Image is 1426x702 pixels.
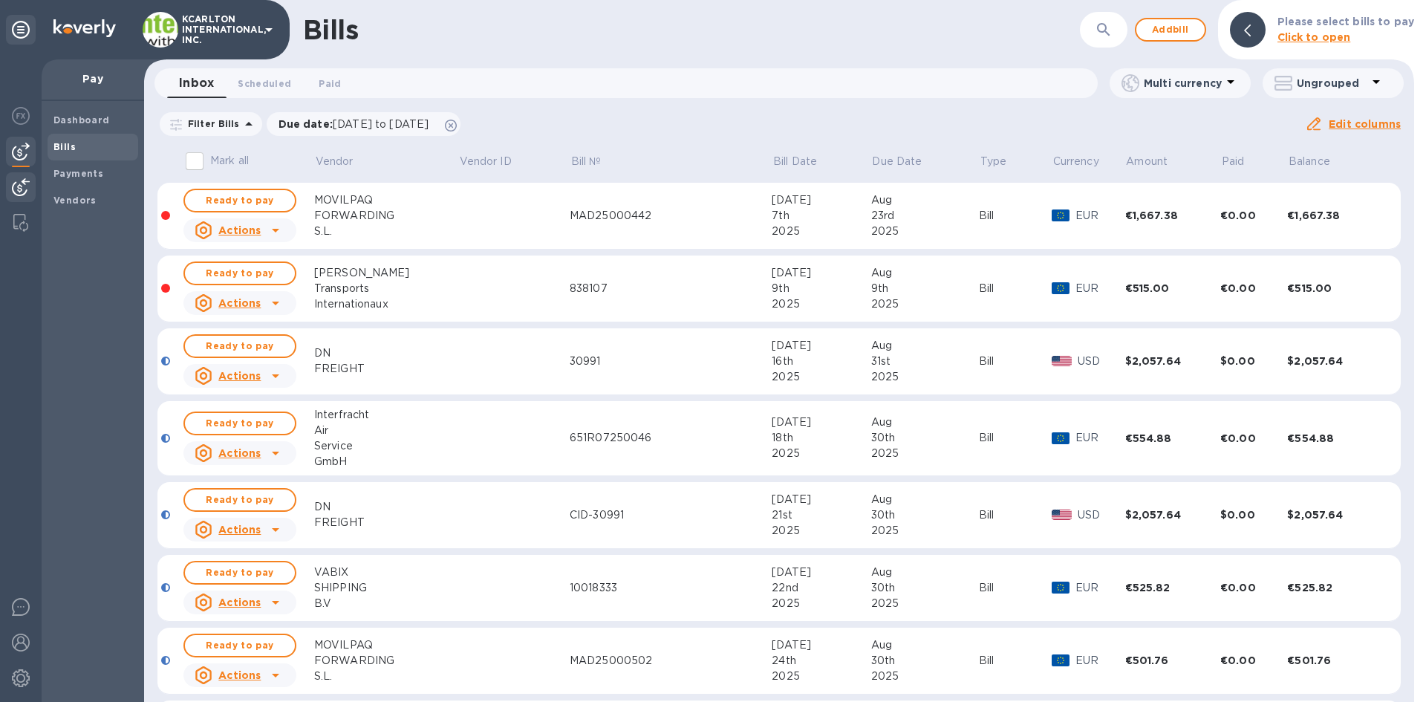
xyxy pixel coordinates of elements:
div: €515.00 [1125,281,1220,296]
button: Ready to pay [183,561,296,585]
div: B.V [314,596,458,611]
b: Bills [53,141,76,152]
div: Bill [979,580,1052,596]
button: Ready to pay [183,412,296,435]
div: [DATE] [772,338,870,354]
div: 31st [871,354,979,369]
span: Bill Date [773,154,836,169]
span: Add bill [1148,21,1193,39]
div: Unpin categories [6,15,36,45]
p: Amount [1126,154,1168,169]
span: Scheduled [238,76,291,91]
div: FORWARDING [314,208,458,224]
p: Mark all [210,153,249,169]
div: MOVILPAQ [314,637,458,653]
h1: Bills [303,14,358,45]
div: [DATE] [772,492,870,507]
div: DN [314,499,458,515]
div: 2025 [772,446,870,461]
div: Bill [979,354,1052,369]
div: 2025 [772,369,870,385]
div: $2,057.64 [1287,354,1383,368]
div: €525.82 [1287,580,1383,595]
div: Service [314,438,458,454]
button: Ready to pay [183,334,296,358]
u: Actions [218,297,261,309]
p: EUR [1075,208,1125,224]
div: €515.00 [1287,281,1383,296]
div: MAD25000442 [570,208,772,224]
div: 2025 [871,224,979,239]
div: S.L. [314,224,458,239]
span: Due Date [872,154,941,169]
div: 30th [871,653,979,669]
p: Vendor [316,154,354,169]
div: 7th [772,208,870,224]
span: Ready to pay [197,564,283,582]
span: Ready to pay [197,415,283,432]
div: GmbH [314,454,458,469]
div: €554.88 [1287,431,1383,446]
p: EUR [1075,430,1125,446]
p: Filter Bills [182,117,240,130]
div: 651R07250046 [570,430,772,446]
div: €0.00 [1220,431,1287,446]
img: Logo [53,19,116,37]
div: FREIGHT [314,515,458,530]
p: EUR [1075,281,1125,296]
span: Vendor [316,154,373,169]
p: EUR [1075,580,1125,596]
b: Payments [53,168,103,179]
p: USD [1078,354,1125,369]
span: Bill № [571,154,621,169]
div: Aug [871,565,979,580]
p: Multi currency [1144,76,1222,91]
span: Ready to pay [197,491,283,509]
div: DN [314,345,458,361]
div: MOVILPAQ [314,192,458,208]
div: €0.00 [1220,208,1287,223]
div: [DATE] [772,265,870,281]
div: 2025 [871,669,979,684]
div: 21st [772,507,870,523]
u: Actions [218,597,261,608]
div: $0.00 [1220,507,1287,522]
div: [DATE] [772,565,870,580]
button: Ready to pay [183,261,296,285]
div: 2025 [871,296,979,312]
div: Aug [871,637,979,653]
div: 30991 [570,354,772,369]
div: 2025 [871,596,979,611]
div: Internationaux [314,296,458,312]
p: Due date : [279,117,437,131]
div: [DATE] [772,192,870,208]
p: Due Date [872,154,922,169]
div: Bill [979,208,1052,224]
div: Bill [979,281,1052,296]
div: 23rd [871,208,979,224]
div: 2025 [772,296,870,312]
div: 2025 [871,523,979,539]
div: Aug [871,192,979,208]
div: €0.00 [1220,580,1287,595]
div: €1,667.38 [1125,208,1220,223]
u: Edit columns [1329,118,1401,130]
u: Actions [218,447,261,459]
div: 2025 [871,369,979,385]
p: Pay [53,71,132,86]
u: Actions [218,224,261,236]
u: Actions [218,669,261,681]
div: Bill [979,430,1052,446]
div: Aug [871,338,979,354]
div: VABIX [314,565,458,580]
div: €1,667.38 [1287,208,1383,223]
div: $0.00 [1220,354,1287,368]
b: Click to open [1277,31,1351,43]
div: 2025 [871,446,979,461]
span: Amount [1126,154,1187,169]
span: Type [980,154,1026,169]
div: 30th [871,507,979,523]
p: Ungrouped [1297,76,1367,91]
div: €501.76 [1287,653,1383,668]
button: Addbill [1135,18,1206,42]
